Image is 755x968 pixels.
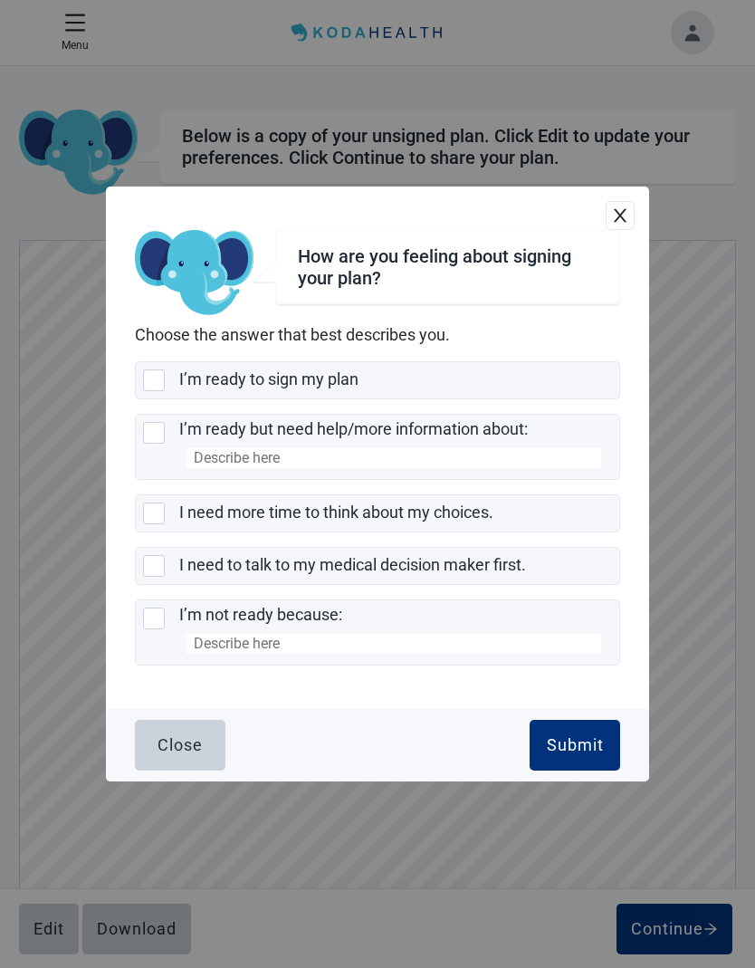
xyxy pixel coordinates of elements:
[135,599,620,666] div: I’m not ready because:, checkbox, not selected
[179,503,493,522] label: I need more time to think about my choices.
[186,634,601,654] input: Specify your i’m not ready because: option
[298,245,597,289] div: How are you feeling about signing your plan?
[186,448,601,468] input: Specify your i’m ready but need help/more information about: option
[547,736,604,754] div: Submit
[135,494,620,532] div: I need more time to think about my choices., checkbox, not selected
[135,324,620,346] label: Choose the answer that best describes you.
[158,736,203,754] div: Close
[135,361,620,399] div: I’m ready to sign my plan, checkbox, not selected
[179,419,528,438] label: I’m ready but need help/more information about:
[135,720,225,771] button: Close
[179,555,526,574] label: I need to talk to my medical decision maker first.
[611,206,629,225] span: close
[606,201,635,230] button: close
[179,605,342,624] label: I’m not ready because:
[179,369,358,388] label: I’m ready to sign my plan
[135,230,253,317] img: Koda Elephant
[530,720,620,771] button: Submit
[135,547,620,585] div: I need to talk to my medical decision maker first., checkbox, not selected
[135,414,620,480] div: I’m ready but need help/more information about:, checkbox, not selected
